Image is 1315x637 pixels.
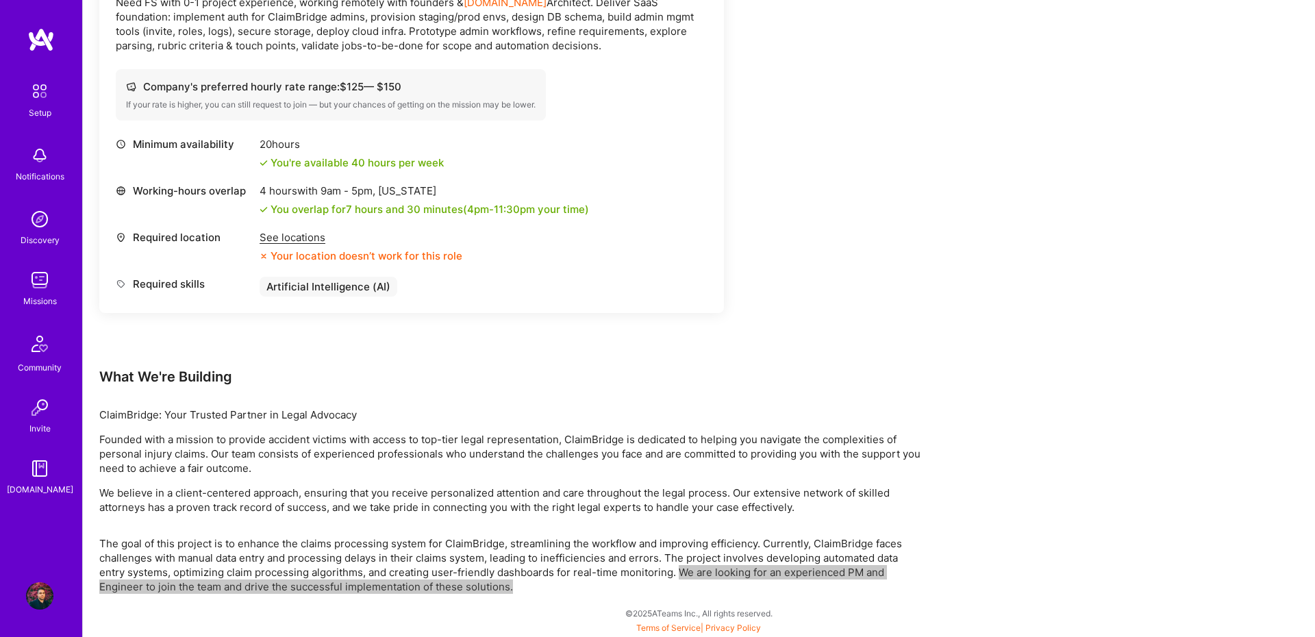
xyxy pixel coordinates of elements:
img: teamwork [26,266,53,294]
div: What We're Building [99,368,921,386]
img: Invite [26,394,53,421]
span: | [636,623,761,633]
img: logo [27,27,55,52]
div: Your location doesn’t work for this role [260,249,462,263]
div: Invite [29,421,51,436]
div: Notifications [16,169,64,184]
div: 20 hours [260,137,444,151]
i: icon Tag [116,279,126,289]
p: We believe in a client-centered approach, ensuring that you receive personalized attention and ca... [99,486,921,514]
i: icon Check [260,159,268,167]
img: bell [26,142,53,169]
div: Artificial Intelligence (AI) [260,277,397,297]
div: Minimum availability [116,137,253,151]
i: icon World [116,186,126,196]
i: icon Cash [126,82,136,92]
i: icon Check [260,205,268,214]
p: The goal of this project is to enhance the claims processing system for ClaimBridge, streamlining... [99,536,921,594]
i: icon CloseOrange [260,252,268,260]
div: See locations [260,230,462,245]
p: ClaimBridge: Your Trusted Partner in Legal Advocacy [99,408,921,422]
div: Missions [23,294,57,308]
img: Community [23,327,56,360]
div: 4 hours with [US_STATE] [260,184,589,198]
img: discovery [26,205,53,233]
div: Required skills [116,277,253,291]
span: 4pm - 11:30pm [467,203,535,216]
div: You're available 40 hours per week [260,155,444,170]
a: Privacy Policy [705,623,761,633]
div: Setup [29,105,51,120]
img: setup [25,77,54,105]
div: Discovery [21,233,60,247]
div: Working-hours overlap [116,184,253,198]
img: User Avatar [26,582,53,610]
div: Community [18,360,62,375]
div: © 2025 ATeams Inc., All rights reserved. [82,596,1315,630]
a: Terms of Service [636,623,701,633]
i: icon Location [116,232,126,242]
div: Required location [116,230,253,245]
div: If your rate is higher, you can still request to join — but your chances of getting on the missio... [126,99,536,110]
i: icon Clock [116,139,126,149]
span: 9am - 5pm , [318,184,378,197]
div: [DOMAIN_NAME] [7,482,73,497]
a: User Avatar [23,582,57,610]
p: Founded with a mission to provide accident victims with access to top-tier legal representation, ... [99,432,921,475]
div: Company's preferred hourly rate range: $ 125 — $ 150 [126,79,536,94]
div: You overlap for 7 hours and 30 minutes ( your time) [271,202,589,216]
img: guide book [26,455,53,482]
